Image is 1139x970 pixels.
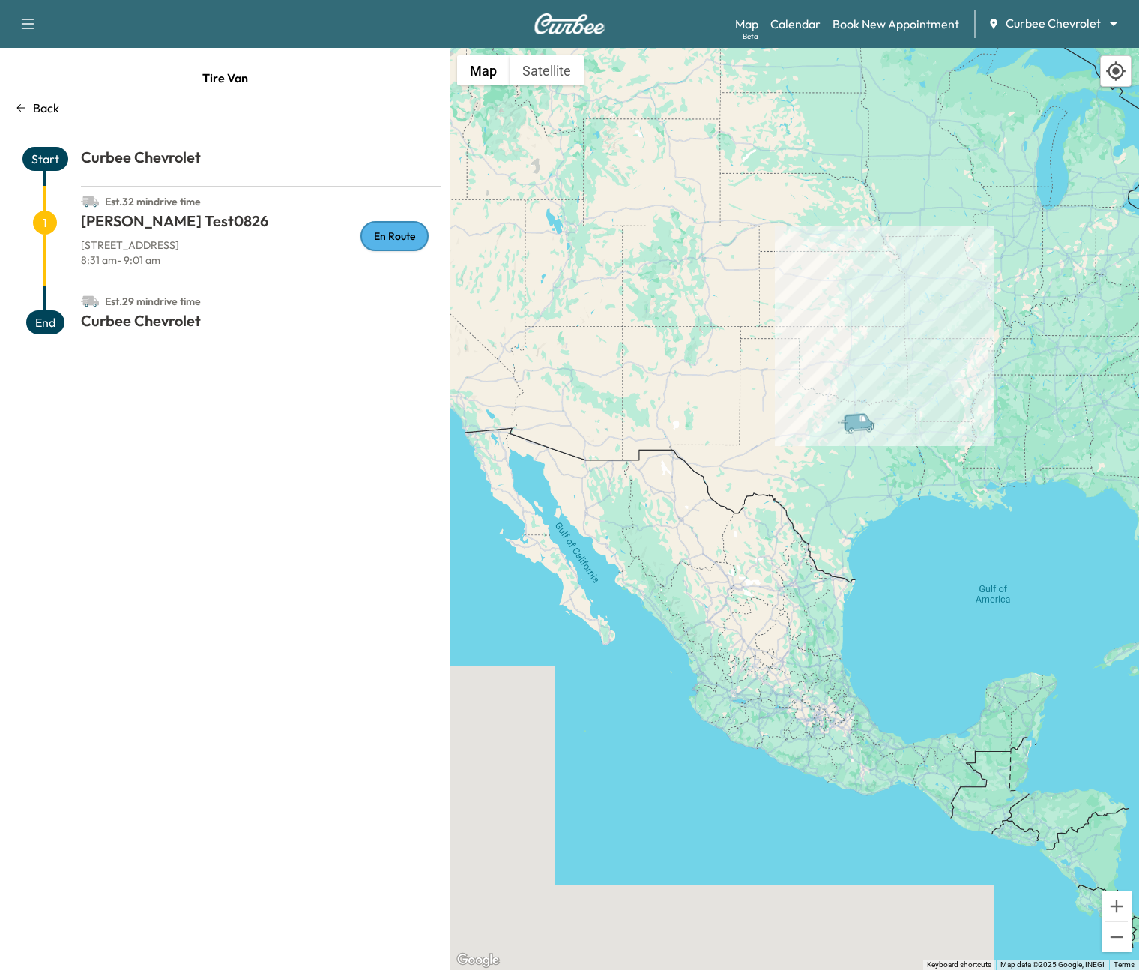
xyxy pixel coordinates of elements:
[1100,55,1132,87] div: Recenter map
[26,310,64,334] span: End
[510,55,584,85] button: Show satellite imagery
[1000,960,1105,969] span: Map data ©2025 Google, INEGI
[33,211,57,235] span: 1
[735,15,758,33] a: MapBeta
[105,195,201,208] span: Est. 32 min drive time
[534,13,605,34] img: Curbee Logo
[743,31,758,42] div: Beta
[770,15,821,33] a: Calendar
[833,15,959,33] a: Book New Appointment
[1102,922,1132,952] button: Zoom out
[22,147,68,171] span: Start
[453,951,503,970] img: Google
[1006,15,1101,32] span: Curbee Chevrolet
[33,99,59,117] p: Back
[836,397,889,423] gmp-advanced-marker: Van
[360,221,429,251] div: En Route
[81,310,441,337] h1: Curbee Chevrolet
[1102,891,1132,921] button: Zoom in
[81,147,441,174] h1: Curbee Chevrolet
[81,211,441,238] h1: [PERSON_NAME] Test0826
[453,951,503,970] a: Open this area in Google Maps (opens a new window)
[105,295,201,308] span: Est. 29 min drive time
[457,55,510,85] button: Show street map
[927,960,991,970] button: Keyboard shortcuts
[81,253,441,268] p: 8:31 am - 9:01 am
[202,63,248,93] span: Tire Van
[81,238,441,253] p: [STREET_ADDRESS]
[1114,960,1135,969] a: Terms (opens in new tab)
